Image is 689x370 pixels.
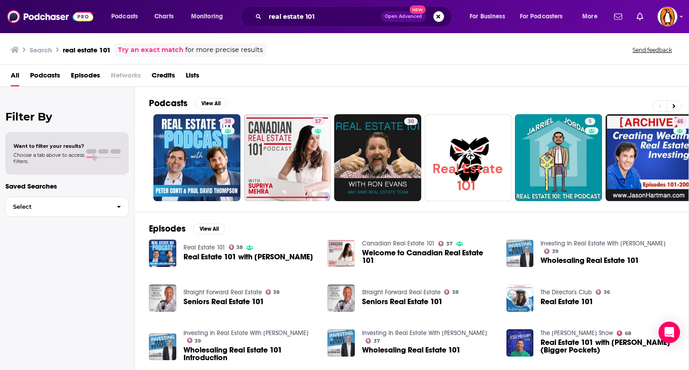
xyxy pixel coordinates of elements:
a: Canadian Real Estate 101 [362,240,435,247]
span: For Business [470,10,505,23]
a: All [11,68,19,86]
h2: Filter By [5,110,129,123]
span: 5 [589,117,592,126]
span: Monitoring [191,10,223,23]
button: View All [193,224,225,234]
span: Select [6,204,109,210]
img: Welcome to Canadian Real Estate 101 [327,240,355,267]
a: 45 [673,118,687,125]
img: Wholesaling Real Estate 101 [327,329,355,357]
h3: real estate 101 [63,46,111,54]
span: 38 [236,245,243,250]
a: Investing In Real Estate With Lex Levinrad [183,329,309,337]
a: Welcome to Canadian Real Estate 101 [362,249,496,264]
h2: Episodes [149,223,186,234]
span: Logged in as penguin_portfolio [658,7,677,26]
a: 5 [585,118,595,125]
button: open menu [463,9,516,24]
a: Real Estate 101 [183,244,225,251]
span: 39 [195,339,201,343]
a: Episodes [71,68,100,86]
a: 30 [334,114,421,201]
a: Real Estate 101 with Brent Bowers [183,253,313,261]
span: Real Estate 101 with [PERSON_NAME] (Bigger Pockets) [541,339,674,354]
a: Real Estate 101 with Scott Trench (Bigger Pockets) [506,329,534,357]
button: View All [195,98,227,109]
a: 37 [311,118,325,125]
a: The Director's Club [541,288,592,296]
button: Open AdvancedNew [381,11,426,22]
span: Seniors Real Estate 101 [183,298,264,305]
img: Seniors Real Estate 101 [327,284,355,312]
button: open menu [514,9,576,24]
img: User Profile [658,7,677,26]
span: 37 [374,339,380,343]
img: Seniors Real Estate 101 [149,284,176,312]
a: Show notifications dropdown [633,9,647,24]
a: Wholesaling Real Estate 101 [362,346,461,354]
a: 68 [617,331,631,336]
a: Seniors Real Estate 101 [362,298,443,305]
img: Wholesaling Real Estate 101 [506,240,534,267]
span: 45 [677,117,683,126]
a: Lists [186,68,199,86]
a: Wholesaling Real Estate 101 [541,257,639,264]
img: Real Estate 101 with Brent Bowers [149,240,176,267]
h2: Podcasts [149,98,188,109]
span: Want to filter your results? [13,143,84,149]
a: Straight Forward Real Estate [362,288,440,296]
a: Charts [148,9,179,24]
div: Open Intercom Messenger [658,322,680,343]
a: Wholesaling Real Estate 101 Introduction [183,346,317,361]
button: Show profile menu [658,7,677,26]
a: Podcasts [30,68,60,86]
a: 37 [244,114,331,201]
a: 38 [444,289,458,295]
span: New [410,5,426,14]
a: Show notifications dropdown [611,9,626,24]
a: EpisodesView All [149,223,225,234]
button: Select [5,197,129,217]
span: Charts [154,10,174,23]
span: Podcasts [111,10,138,23]
a: 39 [187,338,201,343]
span: 36 [604,290,610,294]
span: 39 [552,250,558,254]
span: Choose a tab above to access filters. [13,152,84,164]
a: Try an exact match [118,45,183,55]
a: Investing In Real Estate With Lex Levinrad [362,329,487,337]
a: 38 [221,118,235,125]
input: Search podcasts, credits, & more... [265,9,381,24]
span: for more precise results [185,45,263,55]
a: Straight Forward Real Estate [183,288,262,296]
button: open menu [576,9,609,24]
span: Networks [111,68,141,86]
span: 38 [273,290,279,294]
span: Real Estate 101 with [PERSON_NAME] [183,253,313,261]
span: Credits [152,68,175,86]
a: Real Estate 101 [506,284,534,312]
a: Real Estate 101 [541,298,593,305]
a: 30 [404,118,418,125]
span: 30 [408,117,414,126]
button: Send feedback [630,46,675,54]
a: 39 [544,249,558,254]
a: 5 [515,114,602,201]
h3: Search [30,46,52,54]
a: Real Estate 101 with Scott Trench (Bigger Pockets) [541,339,674,354]
button: open menu [185,9,235,24]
